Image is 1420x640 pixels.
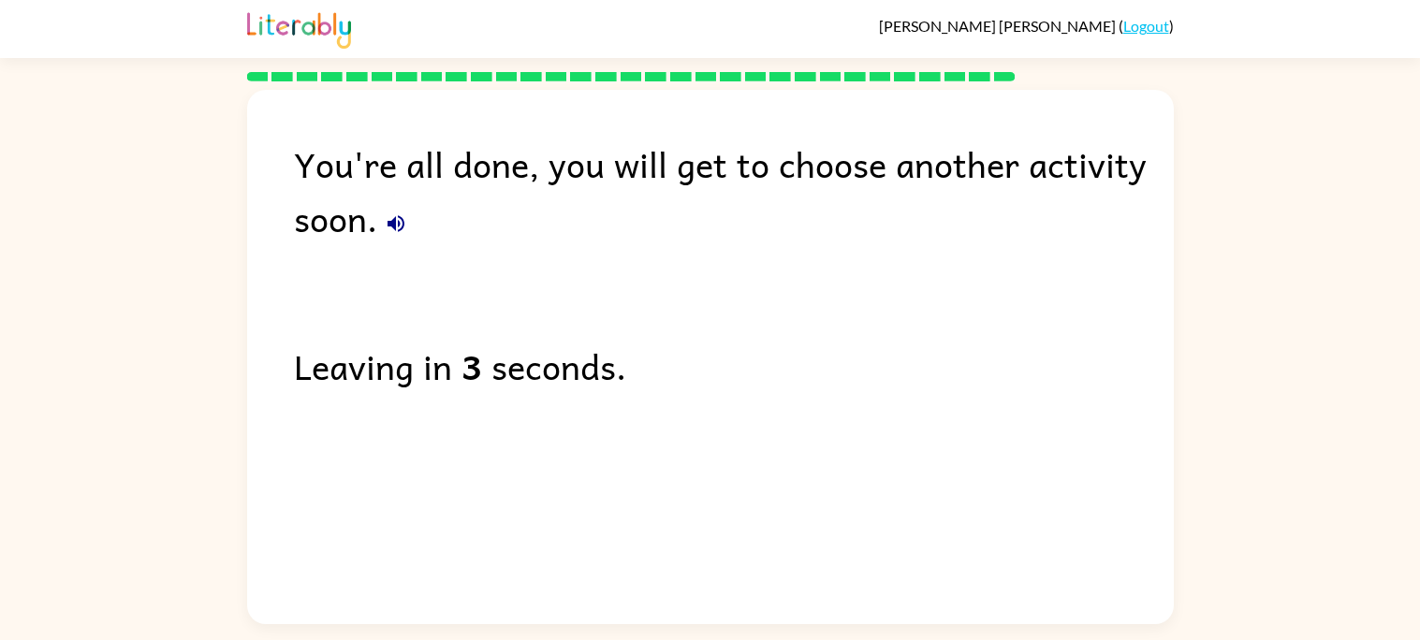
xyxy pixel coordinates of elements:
img: Literably [247,7,351,49]
div: ( ) [879,17,1174,35]
b: 3 [461,339,482,393]
a: Logout [1123,17,1169,35]
span: [PERSON_NAME] [PERSON_NAME] [879,17,1119,35]
div: You're all done, you will get to choose another activity soon. [294,137,1174,245]
div: Leaving in seconds. [294,339,1174,393]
